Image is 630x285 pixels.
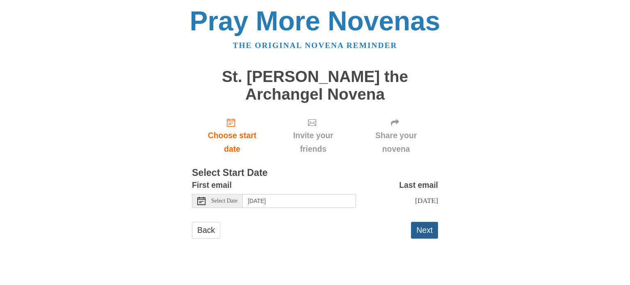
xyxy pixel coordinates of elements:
h1: St. [PERSON_NAME] the Archangel Novena [192,68,438,103]
span: [DATE] [415,196,438,205]
label: Last email [399,178,438,192]
div: Click "Next" to confirm your start date first. [272,111,354,160]
a: Pray More Novenas [190,6,441,36]
h3: Select Start Date [192,168,438,178]
span: Share your novena [362,129,430,156]
div: Click "Next" to confirm your start date first. [354,111,438,160]
a: The original novena reminder [233,41,397,50]
label: First email [192,178,232,192]
span: Choose start date [200,129,264,156]
span: Invite your friends [281,129,346,156]
a: Choose start date [192,111,272,160]
span: Select Date [211,198,237,204]
button: Next [411,222,438,239]
a: Back [192,222,220,239]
